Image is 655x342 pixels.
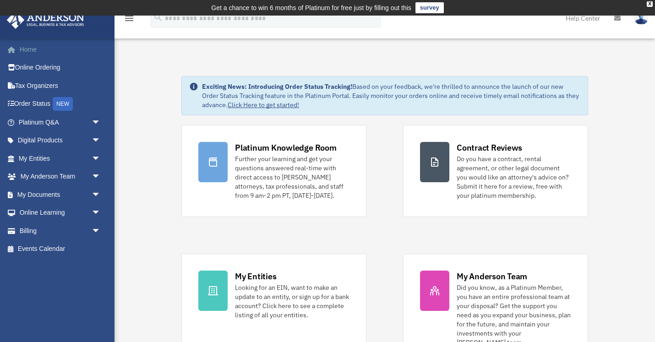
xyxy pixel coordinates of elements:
[124,13,135,24] i: menu
[6,59,115,77] a: Online Ordering
[92,131,110,150] span: arrow_drop_down
[6,95,115,114] a: Order StatusNEW
[634,11,648,25] img: User Pic
[6,185,115,204] a: My Documentsarrow_drop_down
[6,76,115,95] a: Tax Organizers
[181,125,366,217] a: Platinum Knowledge Room Further your learning and get your questions answered real-time with dire...
[6,149,115,168] a: My Entitiesarrow_drop_down
[457,142,522,153] div: Contract Reviews
[6,131,115,150] a: Digital Productsarrow_drop_down
[92,113,110,132] span: arrow_drop_down
[235,283,349,320] div: Looking for an EIN, want to make an update to an entity, or sign up for a bank account? Click her...
[53,97,73,111] div: NEW
[235,154,349,200] div: Further your learning and get your questions answered real-time with direct access to [PERSON_NAM...
[228,101,299,109] a: Click Here to get started!
[92,185,110,204] span: arrow_drop_down
[235,142,337,153] div: Platinum Knowledge Room
[235,271,276,282] div: My Entities
[92,222,110,240] span: arrow_drop_down
[4,11,87,29] img: Anderson Advisors Platinum Portal
[202,82,580,109] div: Based on your feedback, we're thrilled to announce the launch of our new Order Status Tracking fe...
[403,125,588,217] a: Contract Reviews Do you have a contract, rental agreement, or other legal document you would like...
[6,204,115,222] a: Online Learningarrow_drop_down
[415,2,444,13] a: survey
[211,2,411,13] div: Get a chance to win 6 months of Platinum for free just by filling out this
[153,12,163,22] i: search
[92,204,110,223] span: arrow_drop_down
[92,168,110,186] span: arrow_drop_down
[647,1,653,7] div: close
[6,222,115,240] a: Billingarrow_drop_down
[457,154,571,200] div: Do you have a contract, rental agreement, or other legal document you would like an attorney's ad...
[6,113,115,131] a: Platinum Q&Aarrow_drop_down
[457,271,527,282] div: My Anderson Team
[202,82,352,91] strong: Exciting News: Introducing Order Status Tracking!
[6,168,115,186] a: My Anderson Teamarrow_drop_down
[92,149,110,168] span: arrow_drop_down
[124,16,135,24] a: menu
[6,40,115,59] a: Home
[6,240,115,258] a: Events Calendar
